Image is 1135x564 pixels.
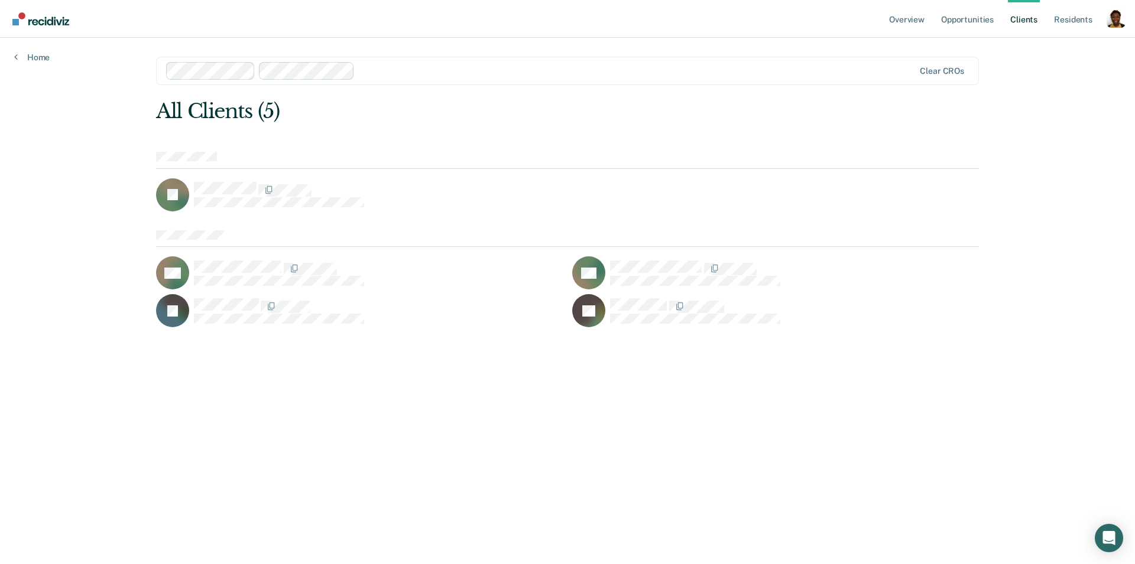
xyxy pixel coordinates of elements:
[12,12,69,25] img: Recidiviz
[156,99,815,123] div: All Clients (5)
[1095,524,1123,552] div: Open Intercom Messenger
[14,52,50,63] a: Home
[920,66,964,76] div: Clear CROs
[1107,9,1126,28] button: Profile dropdown button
